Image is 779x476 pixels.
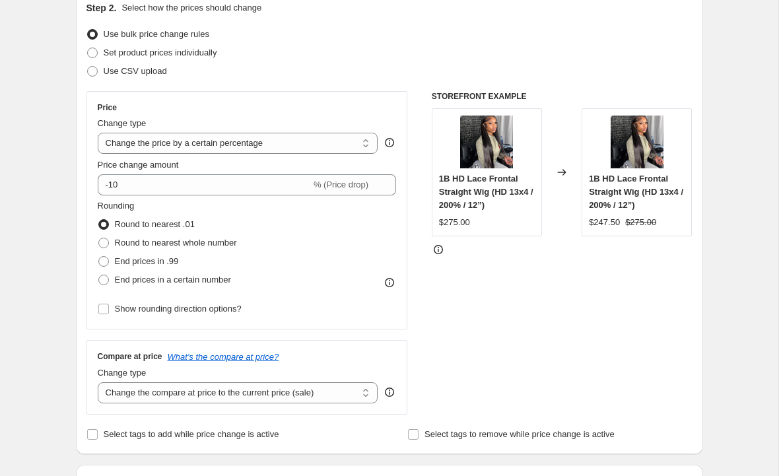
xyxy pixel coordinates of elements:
[314,180,368,189] span: % (Price drop)
[432,91,693,102] h6: STOREFRONT EXAMPLE
[98,201,135,211] span: Rounding
[121,1,261,15] p: Select how the prices should change
[589,216,620,229] div: $247.50
[424,429,615,439] span: Select tags to remove while price change is active
[98,351,162,362] h3: Compare at price
[98,102,117,113] h3: Price
[611,116,663,168] img: 5E76D241-C80A-4BE1-BE85-E9CB4911EEEF_80x.jpg
[98,368,147,378] span: Change type
[115,219,195,229] span: Round to nearest .01
[104,429,279,439] span: Select tags to add while price change is active
[383,136,396,149] div: help
[383,386,396,399] div: help
[115,304,242,314] span: Show rounding direction options?
[439,216,470,229] div: $275.00
[98,160,179,170] span: Price change amount
[168,352,279,362] button: What's the compare at price?
[625,216,656,229] strike: $275.00
[86,1,117,15] h2: Step 2.
[104,29,209,39] span: Use bulk price change rules
[104,66,167,76] span: Use CSV upload
[460,116,513,168] img: 5E76D241-C80A-4BE1-BE85-E9CB4911EEEF_80x.jpg
[439,174,533,210] span: 1B HD Lace Frontal Straight Wig (HD 13x4 / 200% / 12”)
[98,118,147,128] span: Change type
[98,174,311,195] input: -15
[115,275,231,285] span: End prices in a certain number
[104,48,217,57] span: Set product prices individually
[589,174,683,210] span: 1B HD Lace Frontal Straight Wig (HD 13x4 / 200% / 12”)
[115,238,237,248] span: Round to nearest whole number
[115,256,179,266] span: End prices in .99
